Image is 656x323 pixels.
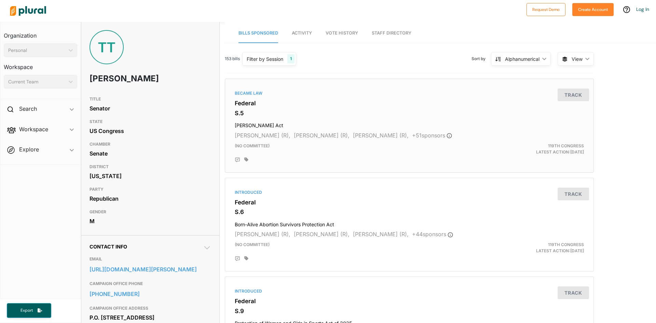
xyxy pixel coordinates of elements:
[90,208,211,216] h3: GENDER
[326,30,358,36] span: Vote History
[90,163,211,171] h3: DISTRICT
[90,185,211,193] h3: PARTY
[572,5,614,13] a: Create Account
[572,55,583,63] span: View
[238,30,278,36] span: Bills Sponsored
[527,3,565,16] button: Request Demo
[235,298,584,305] h3: Federal
[90,216,211,226] div: M
[247,55,283,63] div: Filter by Session
[235,90,584,96] div: Became Law
[469,143,589,155] div: Latest Action: [DATE]
[469,242,589,254] div: Latest Action: [DATE]
[90,68,162,89] h1: [PERSON_NAME]
[294,132,350,139] span: [PERSON_NAME] (R),
[235,231,290,238] span: [PERSON_NAME] (R),
[235,288,584,294] div: Introduced
[235,119,584,129] h4: [PERSON_NAME] Act
[8,78,66,85] div: Current Team
[412,132,452,139] span: + 51 sponsor s
[287,54,295,63] div: 1
[230,242,469,254] div: (no committee)
[244,157,248,162] div: Add tags
[353,231,409,238] span: [PERSON_NAME] (R),
[558,89,589,101] button: Track
[235,199,584,206] h3: Federal
[90,280,211,288] h3: CAMPAIGN OFFICE PHONE
[90,103,211,113] div: Senator
[235,110,584,117] h3: S.5
[90,118,211,126] h3: STATE
[235,308,584,314] h3: S.9
[90,289,211,299] a: [PHONE_NUMBER]
[548,143,584,148] span: 119th Congress
[90,264,211,274] a: [URL][DOMAIN_NAME][PERSON_NAME]
[235,100,584,107] h3: Federal
[90,148,211,159] div: Senate
[90,193,211,204] div: Republican
[372,24,411,43] a: Staff Directory
[636,6,649,12] a: Log In
[90,95,211,103] h3: TITLE
[4,26,77,41] h3: Organization
[225,56,240,62] span: 153 bills
[235,208,584,215] h3: S.6
[326,24,358,43] a: Vote History
[353,132,409,139] span: [PERSON_NAME] (R),
[572,3,614,16] button: Create Account
[7,303,51,318] button: Export
[412,231,453,238] span: + 44 sponsor s
[16,308,38,313] span: Export
[235,256,240,261] div: Add Position Statement
[19,105,37,112] h2: Search
[90,304,211,312] h3: CAMPAIGN OFFICE ADDRESS
[558,188,589,200] button: Track
[235,132,290,139] span: [PERSON_NAME] (R),
[235,189,584,196] div: Introduced
[90,140,211,148] h3: CHAMBER
[527,5,565,13] a: Request Demo
[548,242,584,247] span: 119th Congress
[235,218,584,228] h4: Born-Alive Abortion Survivors Protection Act
[8,47,66,54] div: Personal
[235,157,240,163] div: Add Position Statement
[292,24,312,43] a: Activity
[558,286,589,299] button: Track
[90,255,211,263] h3: EMAIL
[4,57,77,72] h3: Workspace
[90,30,124,64] div: TT
[238,24,278,43] a: Bills Sponsored
[230,143,469,155] div: (no committee)
[292,30,312,36] span: Activity
[505,55,539,63] div: Alphanumerical
[294,231,350,238] span: [PERSON_NAME] (R),
[244,256,248,261] div: Add tags
[90,312,211,323] div: P.O. [STREET_ADDRESS]
[90,244,127,250] span: Contact Info
[90,126,211,136] div: US Congress
[471,56,491,62] span: Sort by
[90,171,211,181] div: [US_STATE]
